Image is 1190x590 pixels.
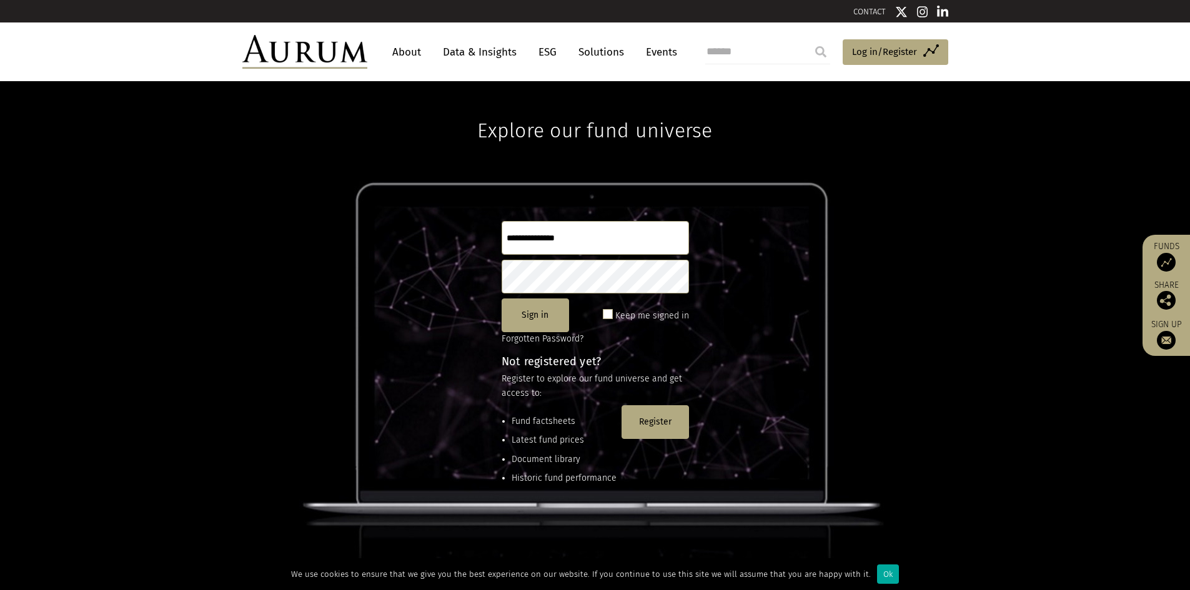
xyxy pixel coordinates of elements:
a: Solutions [572,41,630,64]
a: Data & Insights [437,41,523,64]
div: Ok [877,564,899,584]
a: Forgotten Password? [502,333,583,344]
a: Events [640,41,677,64]
li: Document library [512,453,617,466]
a: About [386,41,427,64]
h1: Explore our fund universe [477,81,712,142]
a: Funds [1149,241,1184,272]
a: ESG [532,41,563,64]
a: Sign up [1149,319,1184,350]
label: Keep me signed in [615,308,689,323]
img: Twitter icon [895,6,908,18]
img: Sign up to our newsletter [1157,331,1176,350]
input: Submit [808,39,833,64]
a: CONTACT [853,7,886,16]
li: Latest fund prices [512,433,617,447]
img: Linkedin icon [937,6,948,18]
p: Register to explore our fund universe and get access to: [502,372,689,400]
img: Instagram icon [917,6,928,18]
img: Share this post [1157,291,1176,310]
li: Historic fund performance [512,471,617,485]
a: Log in/Register [843,39,948,66]
div: Share [1149,281,1184,310]
img: Access Funds [1157,253,1176,272]
li: Fund factsheets [512,415,617,428]
button: Sign in [502,298,569,332]
button: Register [622,405,689,439]
h4: Not registered yet? [502,356,689,367]
span: Log in/Register [852,44,917,59]
img: Aurum [242,35,367,69]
